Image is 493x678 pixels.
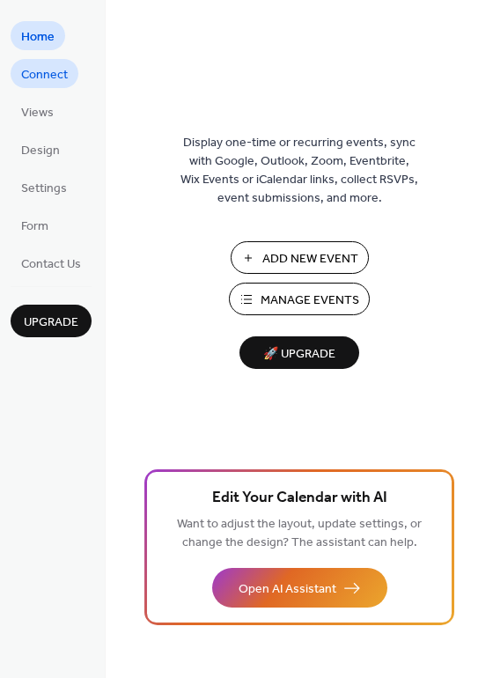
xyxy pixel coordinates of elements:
span: Connect [21,66,68,85]
span: Settings [21,180,67,198]
span: Add New Event [262,250,358,269]
span: Form [21,217,48,236]
span: Home [21,28,55,47]
span: Upgrade [24,313,78,332]
button: Manage Events [229,283,370,315]
button: Open AI Assistant [212,568,387,608]
a: Views [11,97,64,126]
button: 🚀 Upgrade [239,336,359,369]
span: 🚀 Upgrade [250,343,349,366]
a: Design [11,135,70,164]
span: Manage Events [261,291,359,310]
span: Contact Us [21,255,81,274]
a: Settings [11,173,77,202]
a: Home [11,21,65,50]
a: Contact Us [11,248,92,277]
span: Want to adjust the layout, update settings, or change the design? The assistant can help. [177,512,422,555]
button: Upgrade [11,305,92,337]
span: Views [21,104,54,122]
a: Form [11,210,59,240]
span: Design [21,142,60,160]
span: Open AI Assistant [239,580,336,599]
a: Connect [11,59,78,88]
span: Display one-time or recurring events, sync with Google, Outlook, Zoom, Eventbrite, Wix Events or ... [180,134,418,208]
span: Edit Your Calendar with AI [212,486,387,511]
button: Add New Event [231,241,369,274]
